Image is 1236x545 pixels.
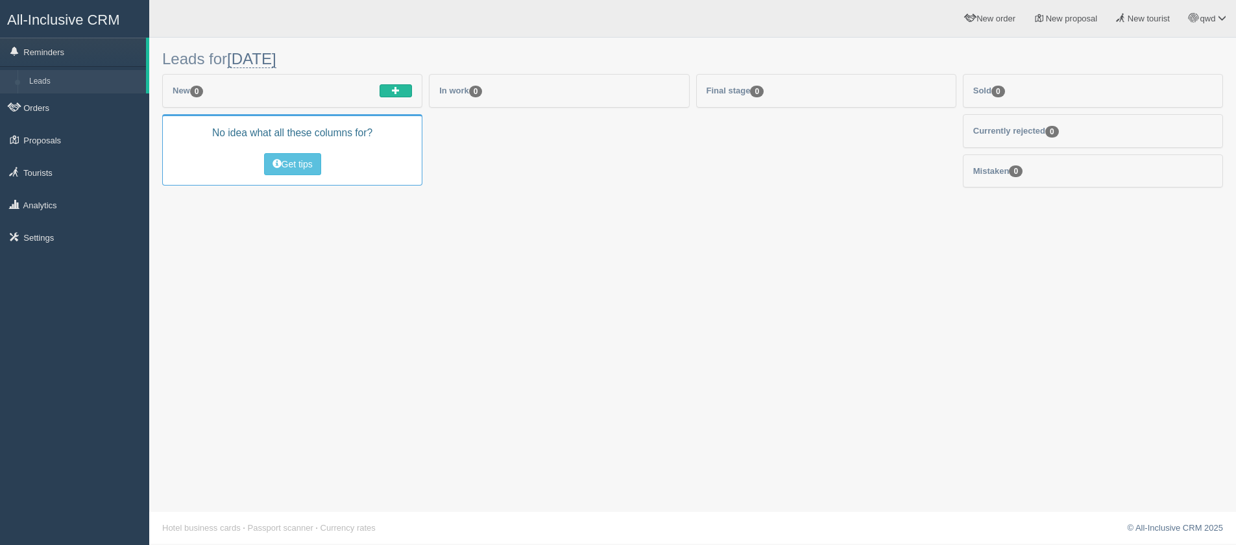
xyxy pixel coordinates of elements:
[243,523,245,533] span: ·
[264,153,321,175] button: Get tips
[162,51,1223,67] h3: Leads for
[1045,126,1059,138] span: 0
[23,70,146,93] a: Leads
[1046,14,1098,23] span: New proposal
[212,127,372,138] span: No idea what all these columns for?
[991,86,1005,97] span: 0
[1128,14,1170,23] span: New tourist
[707,86,764,95] span: Final stage
[439,86,482,95] span: In work
[321,523,376,533] a: Currency rates
[7,12,120,28] span: All-Inclusive CRM
[1200,14,1216,23] span: qwd
[469,86,483,97] span: 0
[1009,165,1023,177] span: 0
[973,86,1005,95] span: Sold
[973,166,1023,176] span: Mistaken
[173,86,203,95] span: New
[190,86,204,97] span: 0
[1127,523,1223,533] a: © All-Inclusive CRM 2025
[227,50,276,68] a: [DATE]
[162,523,241,533] a: Hotel business cards
[973,126,1059,136] span: Currently rejected
[315,523,318,533] span: ·
[1,1,149,36] a: All-Inclusive CRM
[248,523,313,533] a: Passport scanner
[750,86,764,97] span: 0
[976,14,1015,23] span: New order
